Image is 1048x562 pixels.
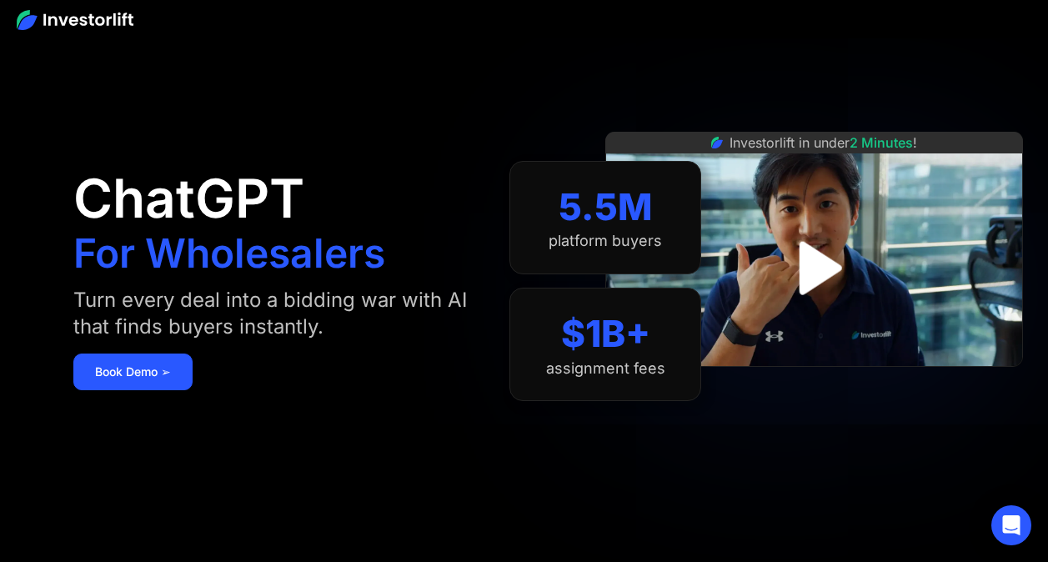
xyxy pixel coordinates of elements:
[730,133,917,153] div: Investorlift in under !
[561,312,650,356] div: $1B+
[73,233,385,273] h1: For Wholesalers
[777,231,851,305] a: open lightbox
[546,359,665,378] div: assignment fees
[850,134,913,151] span: 2 Minutes
[559,185,653,229] div: 5.5M
[689,375,940,395] iframe: Customer reviews powered by Trustpilot
[73,354,193,390] a: Book Demo ➢
[549,232,662,250] div: platform buyers
[991,505,1031,545] div: Open Intercom Messenger
[73,172,304,225] h1: ChatGPT
[73,287,476,340] div: Turn every deal into a bidding war with AI that finds buyers instantly.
